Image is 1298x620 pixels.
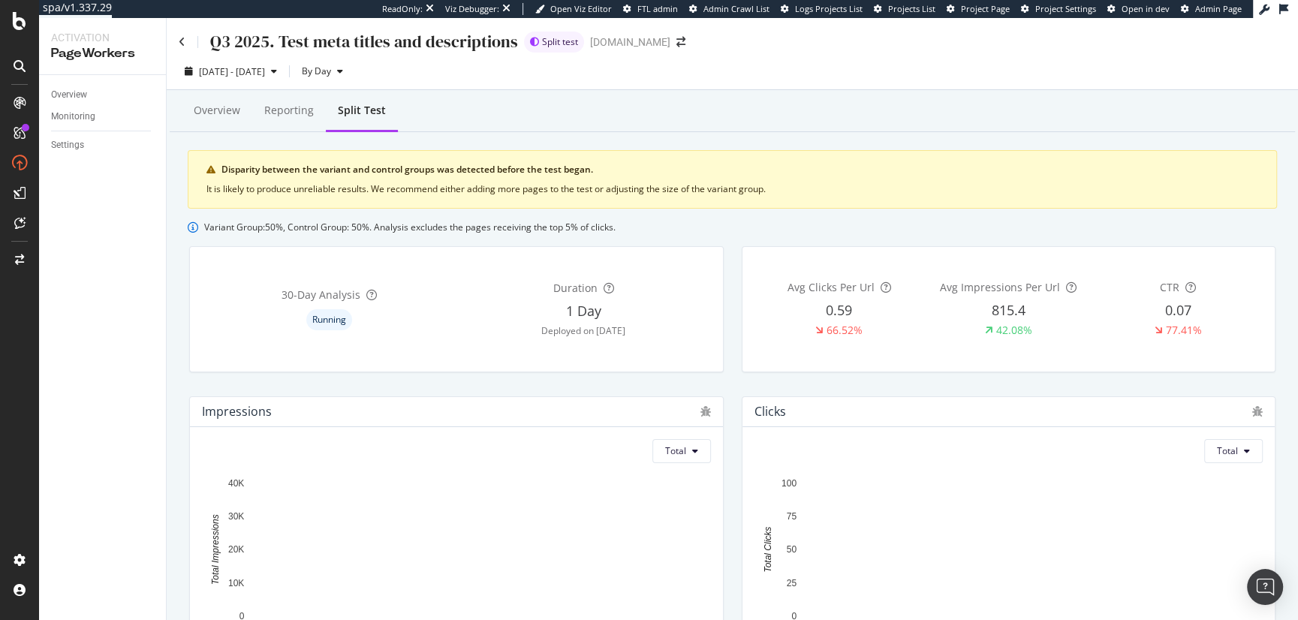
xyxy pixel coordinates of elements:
[665,444,686,457] span: Total
[210,30,518,53] div: Q3 2025. Test meta titles and descriptions
[1204,439,1263,463] button: Total
[1107,3,1170,15] a: Open in dev
[179,37,185,47] a: Click to go back
[524,32,584,53] div: brand label
[781,3,863,15] a: Logs Projects List
[781,477,796,488] text: 100
[786,544,797,555] text: 50
[210,514,221,585] text: Total Impressions
[296,59,349,83] button: By Day
[51,45,154,62] div: PageWorkers
[1021,3,1096,15] a: Project Settings
[51,109,95,125] div: Monitoring
[623,3,678,15] a: FTL admin
[1035,3,1096,14] span: Project Settings
[228,544,244,555] text: 20K
[312,315,346,324] span: Running
[188,150,1277,209] div: warning banner
[996,323,1032,338] div: 42.08%
[51,137,155,153] a: Settings
[51,109,155,125] a: Monitoring
[204,221,616,233] span: Variant Group: 50 %, Control Group: 50 %. Analysis excludes the pages receiving the top 5% of cli...
[306,309,352,330] div: info label
[826,301,852,321] div: 0.59
[1195,3,1242,14] span: Admin Page
[1166,323,1202,338] div: 77.41%
[206,182,1258,196] div: It is likely to produce unreliable results. We recommend either adding more pages to the test or ...
[535,3,612,15] a: Open Viz Editor
[992,301,1025,321] div: 815.4
[51,87,87,103] div: Overview
[296,65,331,77] span: By Day
[940,280,1060,295] div: Avg Impressions Per Url
[202,404,272,419] div: Impressions
[338,103,386,118] div: Split Test
[888,3,935,14] span: Projects List
[221,163,1258,176] div: Disparity between the variant and control groups was detected before the test began.
[1247,569,1283,605] div: Open Intercom Messenger
[874,3,935,15] a: Projects List
[787,280,874,295] div: Avg Clicks Per Url
[754,404,786,419] div: Clicks
[1165,301,1191,321] div: 0.07
[1217,444,1238,457] span: Total
[228,511,244,522] text: 30K
[1160,280,1179,295] div: CTR
[947,3,1010,15] a: Project Page
[264,103,314,118] div: Reporting
[51,87,155,103] a: Overview
[689,3,769,15] a: Admin Crawl List
[199,65,265,78] span: [DATE] - [DATE]
[652,439,711,463] button: Total
[228,477,244,488] text: 40K
[1252,406,1263,417] div: bug
[282,287,360,302] div: 30 -Day Analysis
[542,38,578,47] span: Split test
[541,324,625,337] div: Deployed on [DATE]
[445,3,499,15] div: Viz Debugger:
[51,30,154,45] div: Activation
[590,35,670,50] div: [DOMAIN_NAME]
[637,3,678,14] span: FTL admin
[194,103,240,118] div: Overview
[786,577,797,588] text: 25
[703,3,769,14] span: Admin Crawl List
[763,526,773,572] text: Total Clicks
[676,37,685,47] div: arrow-right-arrow-left
[382,3,423,15] div: ReadOnly:
[795,3,863,14] span: Logs Projects List
[827,323,863,338] div: 66.52%
[1181,3,1242,15] a: Admin Page
[700,406,711,417] div: bug
[179,59,283,83] button: [DATE] - [DATE]
[786,511,797,522] text: 75
[553,281,598,296] div: Duration
[51,137,84,153] div: Settings
[961,3,1010,14] span: Project Page
[1122,3,1170,14] span: Open in dev
[550,3,612,14] span: Open Viz Editor
[566,302,601,321] div: 1 Day
[228,577,244,588] text: 10K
